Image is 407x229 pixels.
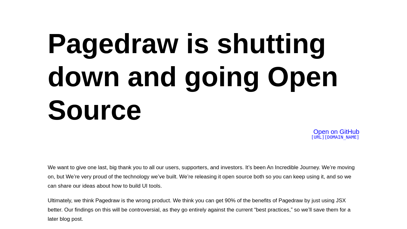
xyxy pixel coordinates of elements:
p: Ultimately, we think Pagedraw is the wrong product. We think you can get 90% of the benefits of P... [48,196,359,224]
h1: Pagedraw is shutting down and going Open Source [48,27,359,127]
span: Open on GitHub [313,128,359,135]
a: Open on GitHub[URL][DOMAIN_NAME] [311,129,359,140]
span: [URL][DOMAIN_NAME] [311,135,359,140]
p: We want to give one last, big thank you to all our users, supporters, and investors. It’s been An... [48,163,359,191]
